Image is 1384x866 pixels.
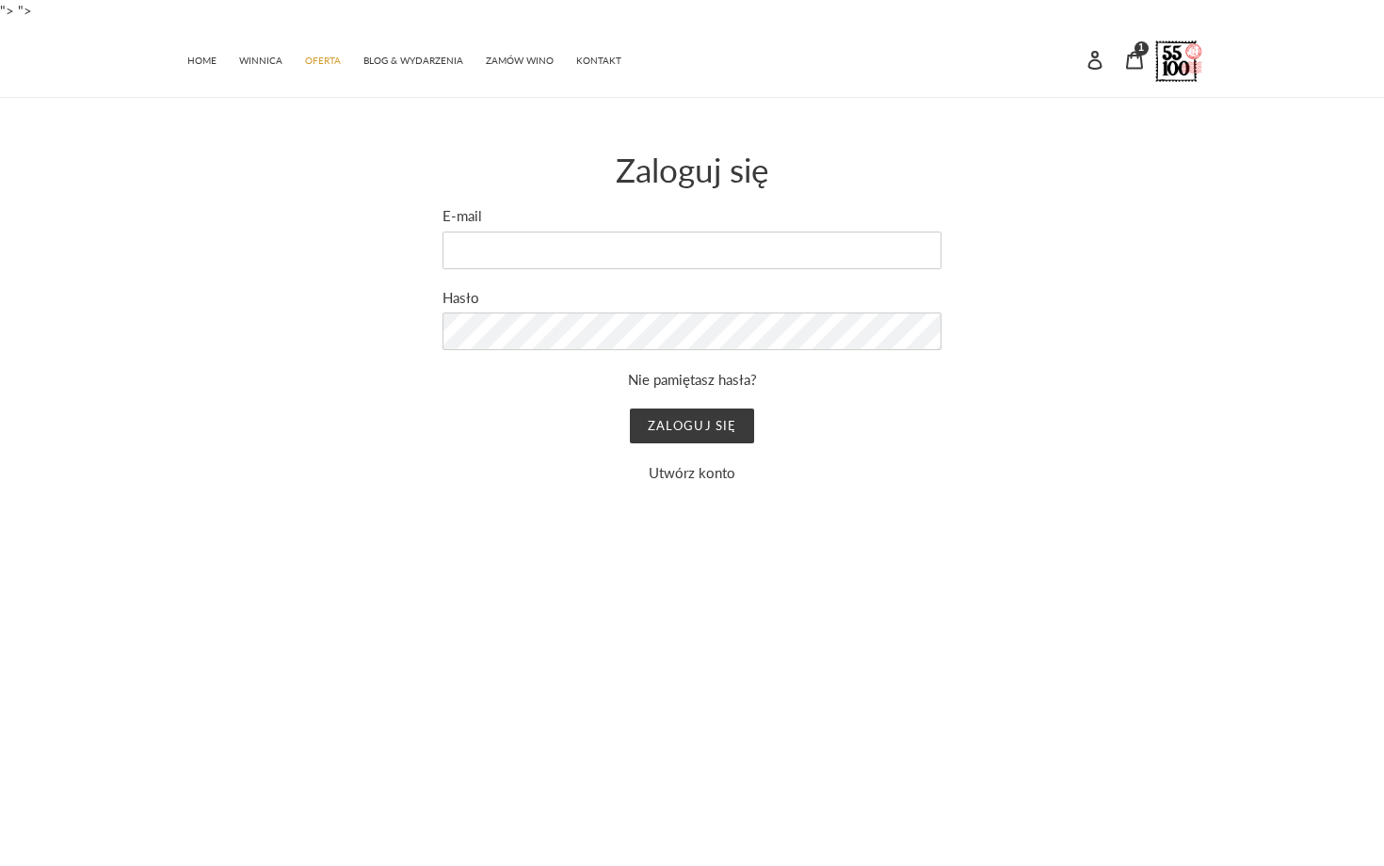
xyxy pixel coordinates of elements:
[1115,39,1154,79] a: 1
[628,371,757,388] a: Nie pamiętasz hasła?
[443,205,941,227] label: E-mail
[486,55,554,67] span: ZAMÓW WINO
[363,55,463,67] span: BLOG & WYDARZENIA
[630,409,753,444] input: Zaloguj się
[354,45,473,72] a: BLOG & WYDARZENIA
[239,55,282,67] span: WINNICA
[576,55,621,67] span: KONTAKT
[443,287,941,309] label: Hasło
[230,45,292,72] a: WINNICA
[187,55,217,67] span: HOME
[567,45,631,72] a: KONTAKT
[649,464,735,481] a: Utwórz konto
[476,45,563,72] a: ZAMÓW WINO
[443,150,941,189] h1: Zaloguj się
[1138,43,1144,53] span: 1
[178,45,226,72] a: HOME
[296,45,350,72] a: OFERTA
[305,55,341,67] span: OFERTA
